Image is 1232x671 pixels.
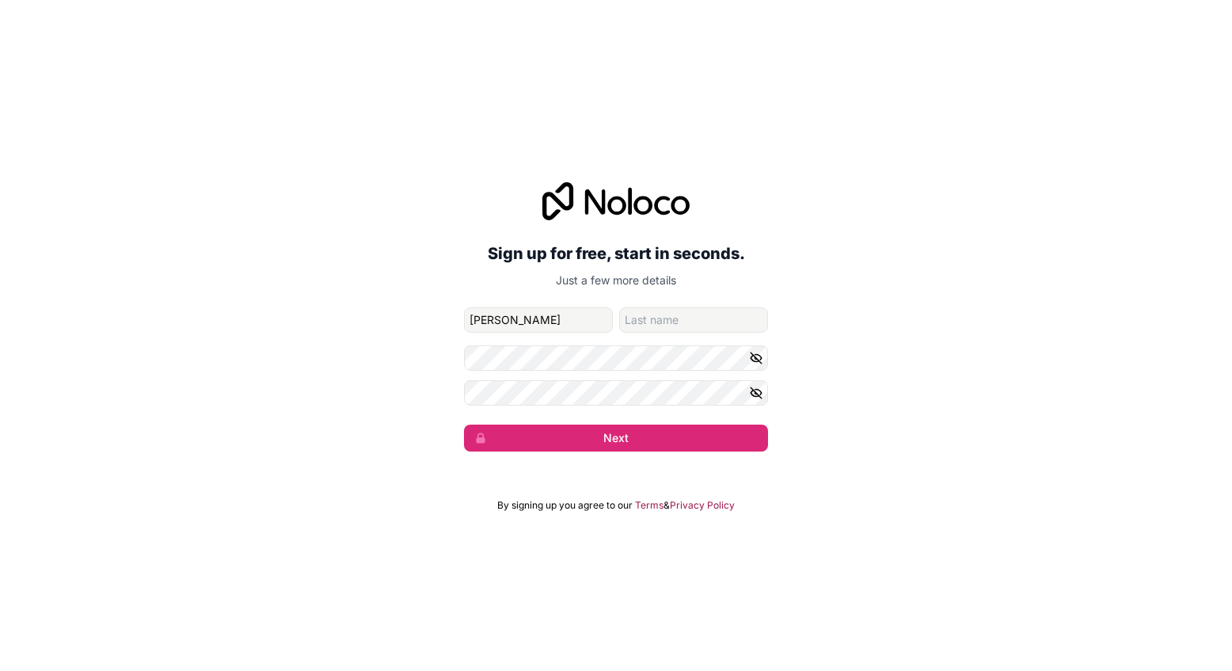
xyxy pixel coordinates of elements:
a: Terms [635,499,664,512]
input: family-name [619,307,768,333]
input: Confirm password [464,380,768,406]
input: given-name [464,307,613,333]
a: Privacy Policy [670,499,735,512]
input: Password [464,345,768,371]
h2: Sign up for free, start in seconds. [464,239,768,268]
span: By signing up you agree to our [497,499,633,512]
p: Just a few more details [464,273,768,288]
button: Next [464,425,768,452]
span: & [664,499,670,512]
